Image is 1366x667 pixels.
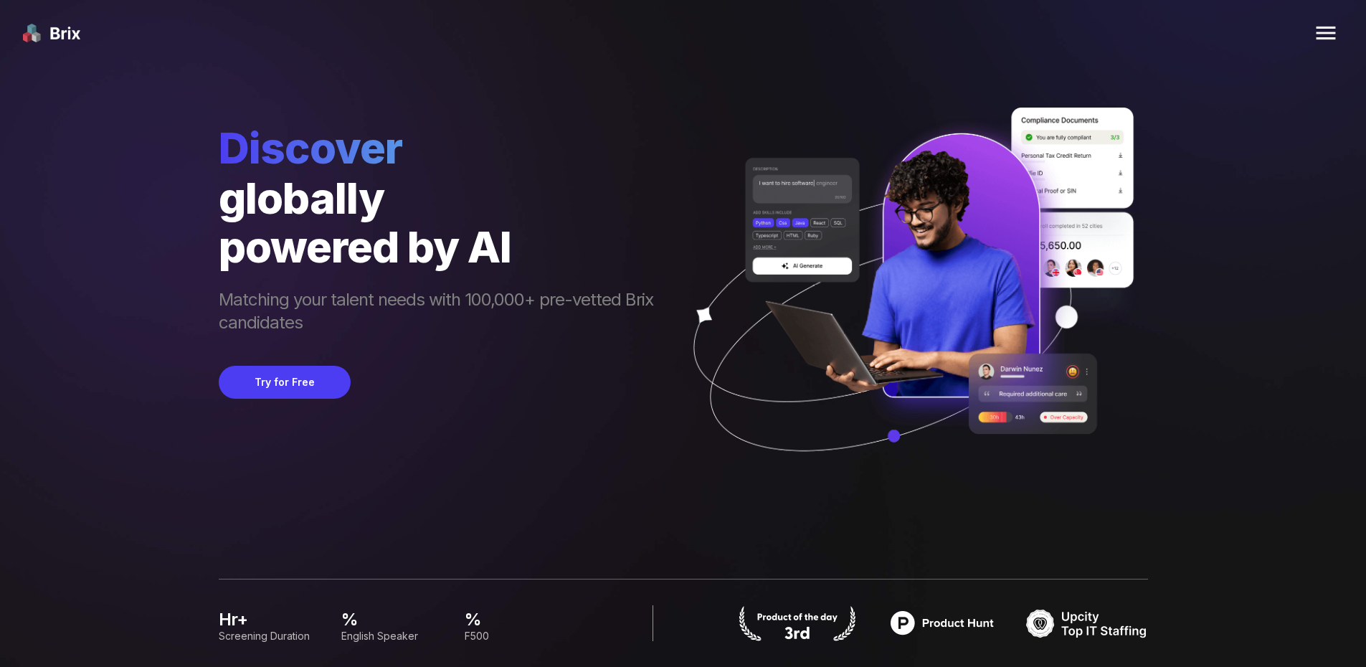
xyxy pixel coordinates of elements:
[219,122,668,174] span: Discover
[219,222,668,271] div: powered by AI
[341,608,447,631] span: %
[341,628,447,644] div: English Speaker
[668,108,1148,493] img: ai generate
[219,366,351,399] button: Try for Free
[1026,605,1148,641] img: TOP IT STAFFING
[464,608,569,631] span: %
[219,288,668,337] span: Matching your talent needs with 100,000+ pre-vetted Brix candidates
[464,628,569,644] div: F500
[219,628,324,644] div: Screening duration
[736,605,858,641] img: product hunt badge
[881,605,1003,641] img: product hunt badge
[219,174,668,222] div: globally
[219,608,324,631] span: hr+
